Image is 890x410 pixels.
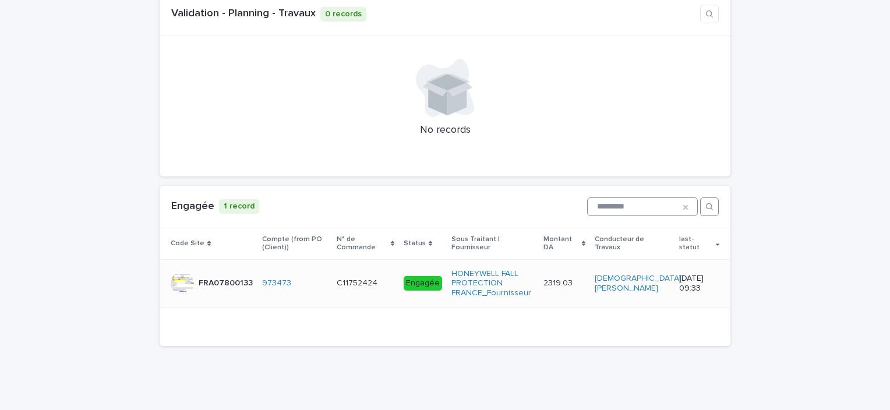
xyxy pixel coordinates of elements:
[595,274,681,294] a: [DEMOGRAPHIC_DATA][PERSON_NAME]
[199,276,255,288] p: FRA07800133
[404,237,426,250] p: Status
[160,259,730,307] tr: FRA07800133FRA07800133 973473 C11752424C11752424 EngagéeHONEYWELL FALL PROTECTION FRANCE_Fourniss...
[543,233,579,255] p: Montant DA
[171,237,204,250] p: Code Site
[320,7,366,22] p: 0 records
[337,233,388,255] p: N° de Commande
[171,8,316,19] a: Validation - Planning - Travaux
[262,233,327,255] p: Compte (from PO (Client))
[543,276,575,288] p: 2319.03
[595,233,670,255] p: Conducteur de Travaux
[451,233,534,255] p: Sous Traitant | Fournisseur
[679,233,712,255] p: last-statut
[404,276,442,291] div: Engagée
[167,124,723,137] p: No records
[171,200,214,213] h1: Engagée
[679,274,719,294] p: [DATE] 09:33
[262,278,291,288] a: 973473
[451,269,531,298] a: HONEYWELL FALL PROTECTION FRANCE_Fournisseur
[337,276,380,288] p: C11752424
[219,199,259,214] p: 1 record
